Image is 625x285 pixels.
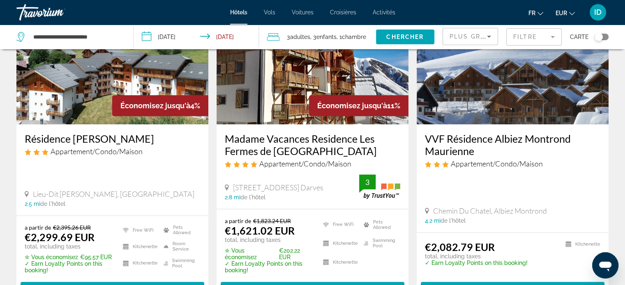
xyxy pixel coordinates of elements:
span: Chercher [386,34,424,40]
button: Change currency [556,7,575,19]
del: €1,823.24 EUR [253,217,291,224]
button: Check-in date: Feb 21, 2026 Check-out date: Feb 28, 2026 [134,25,259,49]
ins: €1,621.02 EUR [225,224,295,237]
p: ✓ Earn Loyalty Points on this booking! [25,260,113,274]
span: Économisez jusqu'à [120,101,190,110]
span: fr [528,10,535,16]
span: a partir de [25,224,51,231]
ins: €2,299.69 EUR [25,231,95,243]
span: de l'hôtel [440,217,466,224]
span: 2.5 mi [25,201,40,207]
span: [STREET_ADDRESS] Darves [233,183,323,192]
li: Swimming Pool [159,257,200,269]
span: 3 [287,31,310,43]
span: 4.2 mi [425,217,440,224]
span: EUR [556,10,567,16]
span: de l'hôtel [40,201,65,207]
p: ✓ Earn Loyalty Points on this booking! [425,260,528,266]
li: Kitchenette [319,236,360,251]
li: Free WiFi [319,217,360,232]
button: User Menu [587,4,609,21]
span: Appartement/Condo/Maison [51,147,143,156]
mat-select: Sort by [450,32,491,41]
span: , 3 [310,31,337,43]
span: Lieu-Dit [PERSON_NAME], [GEOGRAPHIC_DATA] [33,189,194,198]
del: €2,395.26 EUR [53,224,91,231]
iframe: Bouton de lancement de la fenêtre de messagerie [592,252,618,278]
li: Kitchenette [561,241,600,248]
p: ✓ Earn Loyalty Points on this booking! [225,260,313,274]
a: Croisières [330,9,356,16]
a: VVF Résidence Albiez Montrond Maurienne [425,132,600,157]
span: 2.8 mi [225,194,240,201]
span: Enfants [316,34,337,40]
button: Filter [506,28,562,46]
button: Toggle map [588,33,609,41]
span: , 1 [337,31,366,43]
div: 4 star Apartment [225,159,400,168]
li: Kitchenette [119,257,159,269]
a: Activités [373,9,395,16]
button: Chercher [376,30,434,44]
div: 4% [112,95,208,116]
span: de l'hôtel [240,194,265,201]
ins: €2,082.79 EUR [425,241,495,253]
li: Pets Allowed [360,217,400,232]
span: Carte [570,31,588,43]
span: Plus grandes économies [450,33,548,40]
span: Appartement/Condo/Maison [259,159,351,168]
span: Chambre [342,34,366,40]
li: Room Service [159,240,200,253]
p: total, including taxes [225,237,313,243]
a: Travorium [16,2,99,23]
div: 11% [309,95,408,116]
button: Travelers: 3 adults, 3 children [259,25,376,49]
span: Économisez jusqu'à [317,101,387,110]
p: total, including taxes [425,253,528,260]
span: Appartement/Condo/Maison [451,159,543,168]
div: 3 star Apartment [425,159,600,168]
a: Voitures [292,9,314,16]
p: €202.22 EUR [225,247,313,260]
p: total, including taxes [25,243,113,250]
a: Résidence [PERSON_NAME] [25,132,200,145]
button: Change language [528,7,543,19]
a: Hôtels [230,9,247,16]
li: Kitchenette [319,255,360,269]
span: Chemin Du Chatel, Albiez Montrond [433,206,547,215]
span: Adultes [290,34,310,40]
p: €95.57 EUR [25,254,113,260]
span: ✮ Vous économisez [225,247,277,260]
span: ✮ Vous économisez [25,254,78,260]
li: Pets Allowed [159,224,200,236]
span: a partir de [225,217,251,224]
li: Swimming Pool [360,236,400,251]
li: Free WiFi [119,224,159,236]
span: ID [594,8,602,16]
a: Madame Vacances Residence Les Fermes de [GEOGRAPHIC_DATA] [225,132,400,157]
div: 3 [359,177,376,187]
a: Vols [264,9,275,16]
div: 3 star Apartment [25,147,200,156]
li: Kitchenette [119,240,159,253]
img: trustyou-badge.svg [359,174,400,198]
